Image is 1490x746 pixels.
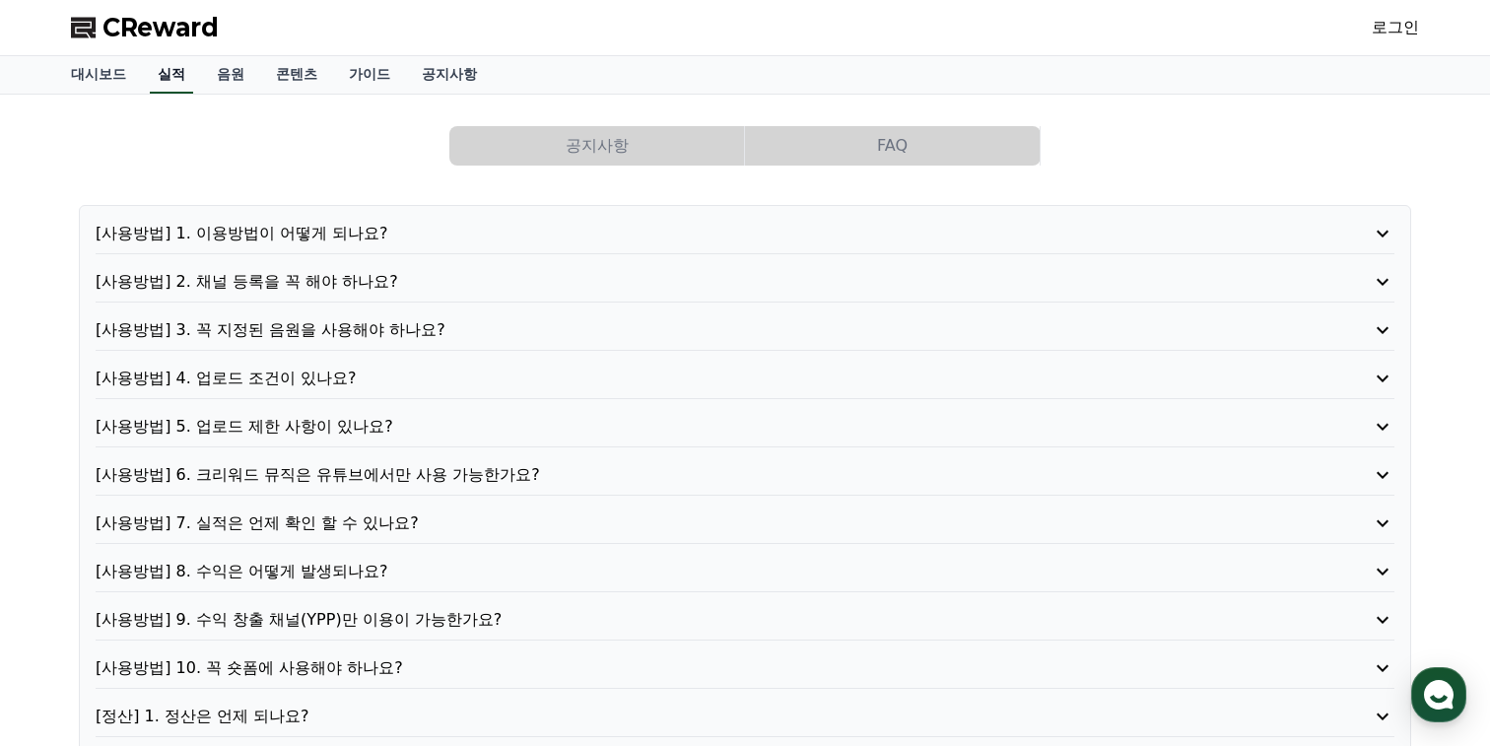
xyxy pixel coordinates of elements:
p: [사용방법] 2. 채널 등록을 꼭 해야 하나요? [96,270,1291,294]
p: [사용방법] 5. 업로드 제한 사항이 있나요? [96,415,1291,439]
a: 대시보드 [55,56,142,94]
button: [사용방법] 5. 업로드 제한 사항이 있나요? [96,415,1394,439]
a: 가이드 [333,56,406,94]
p: [사용방법] 4. 업로드 조건이 있나요? [96,367,1291,390]
a: 음원 [201,56,260,94]
p: [사용방법] 7. 실적은 언제 확인 할 수 있나요? [96,511,1291,535]
p: [사용방법] 10. 꼭 숏폼에 사용해야 하나요? [96,656,1291,680]
a: FAQ [745,126,1041,166]
a: 대화 [130,582,254,632]
p: [사용방법] 8. 수익은 어떻게 발생되나요? [96,560,1291,583]
button: [사용방법] 1. 이용방법이 어떻게 되나요? [96,222,1394,245]
a: 로그인 [1372,16,1419,39]
p: [사용방법] 1. 이용방법이 어떻게 되나요? [96,222,1291,245]
span: 대화 [180,613,204,629]
button: [사용방법] 10. 꼭 숏폼에 사용해야 하나요? [96,656,1394,680]
button: [정산] 1. 정산은 언제 되나요? [96,705,1394,728]
button: [사용방법] 3. 꼭 지정된 음원을 사용해야 하나요? [96,318,1394,342]
button: [사용방법] 2. 채널 등록을 꼭 해야 하나요? [96,270,1394,294]
a: CReward [71,12,219,43]
button: 공지사항 [449,126,744,166]
button: FAQ [745,126,1040,166]
button: [사용방법] 7. 실적은 언제 확인 할 수 있나요? [96,511,1394,535]
a: 실적 [150,56,193,94]
button: [사용방법] 4. 업로드 조건이 있나요? [96,367,1394,390]
a: 콘텐츠 [260,56,333,94]
button: [사용방법] 9. 수익 창출 채널(YPP)만 이용이 가능한가요? [96,608,1394,632]
a: 설정 [254,582,378,632]
button: [사용방법] 6. 크리워드 뮤직은 유튜브에서만 사용 가능한가요? [96,463,1394,487]
a: 공지사항 [406,56,493,94]
a: 홈 [6,582,130,632]
span: 설정 [305,612,328,628]
button: [사용방법] 8. 수익은 어떻게 발생되나요? [96,560,1394,583]
p: [사용방법] 9. 수익 창출 채널(YPP)만 이용이 가능한가요? [96,608,1291,632]
p: [정산] 1. 정산은 언제 되나요? [96,705,1291,728]
p: [사용방법] 6. 크리워드 뮤직은 유튜브에서만 사용 가능한가요? [96,463,1291,487]
span: CReward [102,12,219,43]
p: [사용방법] 3. 꼭 지정된 음원을 사용해야 하나요? [96,318,1291,342]
span: 홈 [62,612,74,628]
a: 공지사항 [449,126,745,166]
